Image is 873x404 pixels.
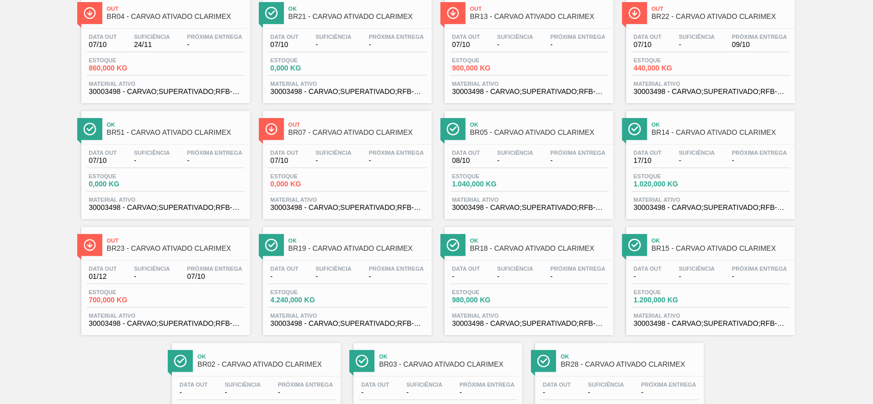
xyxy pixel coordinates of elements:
[679,157,714,164] span: -
[652,245,790,252] span: BR15 - CARVAO ATIVADO CLARIMEX
[634,150,662,156] span: Data out
[543,382,571,388] span: Data out
[89,88,242,96] span: 30003498 - CARVAO;SUPERATIVADO;RFB-SA1;
[89,157,117,164] span: 07/10
[679,273,714,280] span: -
[497,150,533,156] span: Suficiência
[316,150,351,156] span: Suficiência
[732,273,787,280] span: -
[89,320,242,327] span: 30003498 - CARVAO;SUPERATIVADO;RFB-SA1;
[89,197,242,203] span: Material ativo
[89,204,242,211] span: 30003498 - CARVAO;SUPERATIVADO;RFB-SA1;
[497,41,533,49] span: -
[497,34,533,40] span: Suficiência
[679,150,714,156] span: Suficiência
[255,103,437,219] a: ÍconeOutBR07 - CARVAO ATIVADO CLARIMEXData out07/10Suficiência-Próxima Entrega-Estoque0,000 KGMat...
[641,382,696,388] span: Próxima Entrega
[271,64,342,72] span: 0,000 KG
[437,219,618,335] a: ÍconeOkBR18 - CARVAO ATIVADO CLARIMEXData out-Suficiência-Próxima Entrega-Estoque980,000 KGMateri...
[271,81,424,87] span: Material ativo
[634,266,662,272] span: Data out
[634,204,787,211] span: 30003498 - CARVAO;SUPERATIVADO;RFB-SA1;
[634,88,787,96] span: 30003498 - CARVAO;SUPERATIVADO;RFB-SA1;
[470,6,608,12] span: Out
[271,273,299,280] span: -
[288,237,427,244] span: Ok
[89,266,117,272] span: Data out
[369,273,424,280] span: -
[107,245,245,252] span: BR23 - CARVAO ATIVADO CLARIMEX
[187,157,242,164] span: -
[628,239,641,251] img: Ícone
[265,239,278,251] img: Ícone
[89,57,161,63] span: Estoque
[470,129,608,136] span: BR05 - CARVAO ATIVADO CLARIMEX
[107,13,245,20] span: BR04 - CARVAO ATIVADO CLARIMEX
[470,122,608,128] span: Ok
[187,273,242,280] span: 07/10
[107,6,245,12] span: Out
[732,157,787,164] span: -
[634,41,662,49] span: 07/10
[452,180,524,188] span: 1.040,000 KG
[180,389,208,396] span: -
[452,57,524,63] span: Estoque
[361,382,389,388] span: Data out
[543,389,571,396] span: -
[628,123,641,135] img: Ícone
[550,150,606,156] span: Próxima Entrega
[89,34,117,40] span: Data out
[316,157,351,164] span: -
[107,129,245,136] span: BR51 - CARVAO ATIVADO CLARIMEX
[452,296,524,304] span: 980,000 KG
[271,289,342,295] span: Estoque
[278,382,333,388] span: Próxima Entrega
[271,320,424,327] span: 30003498 - CARVAO;SUPERATIVADO;RFB-SA1;
[634,173,705,179] span: Estoque
[180,382,208,388] span: Data out
[89,289,161,295] span: Estoque
[679,266,714,272] span: Suficiência
[497,273,533,280] span: -
[89,64,161,72] span: 860,000 KG
[265,123,278,135] img: Ícone
[278,389,333,396] span: -
[107,237,245,244] span: Out
[437,103,618,219] a: ÍconeOkBR05 - CARVAO ATIVADO CLARIMEXData out08/10Suficiência-Próxima Entrega-Estoque1.040,000 KG...
[288,122,427,128] span: Out
[679,34,714,40] span: Suficiência
[452,204,606,211] span: 30003498 - CARVAO;SUPERATIVADO;RFB-SA1;
[452,313,606,319] span: Material ativo
[634,157,662,164] span: 17/10
[89,296,161,304] span: 700,000 KG
[225,382,260,388] span: Suficiência
[459,382,514,388] span: Próxima Entrega
[134,266,170,272] span: Suficiência
[83,7,96,19] img: Ícone
[634,296,705,304] span: 1.200,000 KG
[634,289,705,295] span: Estoque
[74,103,255,219] a: ÍconeOkBR51 - CARVAO ATIVADO CLARIMEXData out07/10Suficiência-Próxima Entrega-Estoque0,000 KGMate...
[316,273,351,280] span: -
[628,7,641,19] img: Ícone
[369,34,424,40] span: Próxima Entrega
[732,34,787,40] span: Próxima Entrega
[459,389,514,396] span: -
[369,157,424,164] span: -
[452,320,606,327] span: 30003498 - CARVAO;SUPERATIVADO;RFB-SA1;
[288,129,427,136] span: BR07 - CARVAO ATIVADO CLARIMEX
[550,273,606,280] span: -
[74,219,255,335] a: ÍconeOutBR23 - CARVAO ATIVADO CLARIMEXData out01/12Suficiência-Próxima Entrega07/10Estoque700,000...
[134,41,170,49] span: 24/11
[271,173,342,179] span: Estoque
[634,320,787,327] span: 30003498 - CARVAO;SUPERATIVADO;RFB-SA1;
[641,389,696,396] span: -
[379,353,517,360] span: Ok
[470,13,608,20] span: BR13 - CARVAO ATIVADO CLARIMEX
[369,41,424,49] span: -
[452,289,524,295] span: Estoque
[652,6,790,12] span: Out
[107,122,245,128] span: Ok
[316,34,351,40] span: Suficiência
[652,122,790,128] span: Ok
